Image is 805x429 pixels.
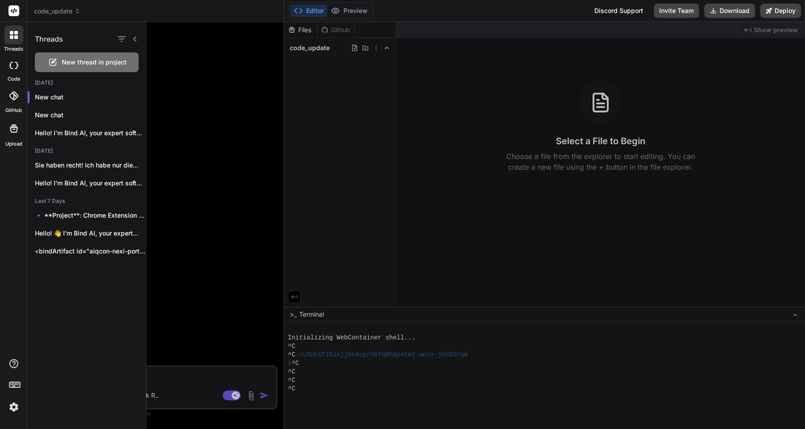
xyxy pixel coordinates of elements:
h2: [DATE] [28,147,146,154]
p: Hello! I'm Bind AI, your expert software... [35,179,146,188]
span: code_update [34,7,80,16]
p: Sie haben recht! Ich habe nur die... [35,161,146,170]
p: Hello! I'm Bind AI, your expert software... [35,129,146,137]
p: New chat [35,111,146,120]
label: GitHub [5,107,22,114]
button: Invite Team [654,4,699,18]
p: 🔹 **Project**: Chrome Extension - Google Maps... [35,211,146,220]
p: New chat [35,93,146,102]
img: settings [6,399,21,415]
h2: Last 7 Days [28,197,146,205]
button: Editor [290,4,327,17]
button: Deploy [760,4,801,18]
button: Download [704,4,755,18]
div: Discord Support [589,4,648,18]
label: Upload [5,140,22,148]
label: code [8,75,20,83]
span: New thread in project [62,58,127,67]
h2: [DATE] [28,79,146,86]
label: threads [4,45,23,53]
button: Preview [327,4,371,17]
h1: Threads [35,34,63,44]
p: Hello! 👋 I'm Bind AI, your expert... [35,229,146,238]
p: <bindArtifact id="aiqcon-nexi-portal-enhancement" title="AIQCON & Nexi Portal Enhancement">... [35,247,146,256]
